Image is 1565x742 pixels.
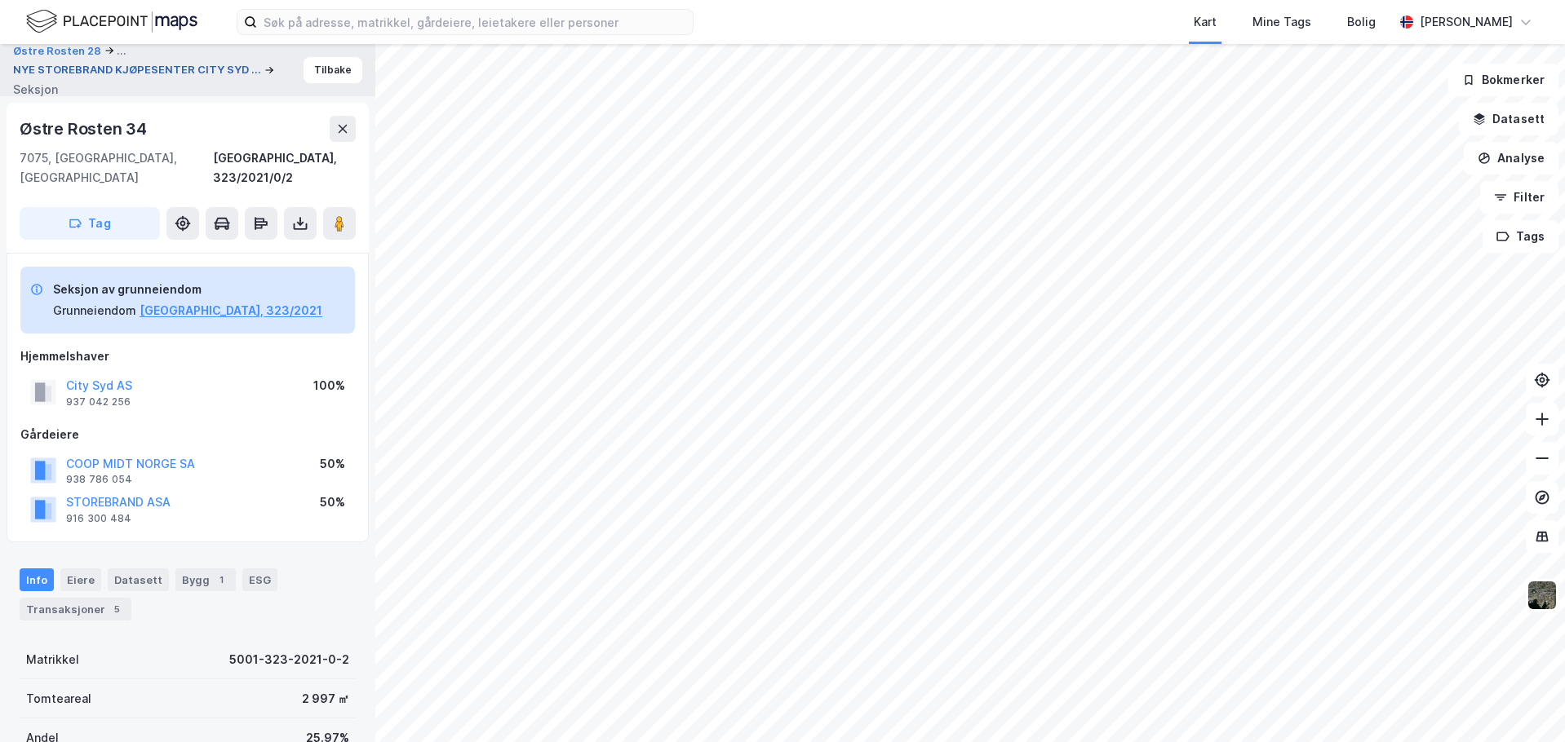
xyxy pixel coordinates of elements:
[140,301,322,320] button: [GEOGRAPHIC_DATA], 323/2021
[20,347,355,366] div: Hjemmelshaver
[26,650,79,669] div: Matrikkel
[26,689,91,709] div: Tomteareal
[1347,12,1376,32] div: Bolig
[20,148,213,188] div: 7075, [GEOGRAPHIC_DATA], [GEOGRAPHIC_DATA]
[53,301,136,320] div: Grunneiendom
[320,492,345,512] div: 50%
[320,454,345,474] div: 50%
[1483,664,1565,742] iframe: Chat Widget
[302,689,349,709] div: 2 997 ㎡
[20,116,150,142] div: Østre Rosten 34
[1480,181,1558,214] button: Filter
[213,148,356,188] div: [GEOGRAPHIC_DATA], 323/2021/0/2
[20,568,54,591] div: Info
[175,568,236,591] div: Bygg
[13,62,264,78] button: NYE STOREBRAND KJØPESENTER CITY SYD ...
[213,572,229,588] div: 1
[117,41,126,60] div: ...
[1527,580,1558,611] img: 9k=
[109,601,125,617] div: 5
[1194,12,1217,32] div: Kart
[1420,12,1513,32] div: [PERSON_NAME]
[66,512,131,525] div: 916 300 484
[66,473,132,486] div: 938 786 054
[257,10,693,34] input: Søk på adresse, matrikkel, gårdeiere, leietakere eller personer
[13,80,58,99] div: Seksjon
[1459,103,1558,135] button: Datasett
[313,376,345,395] div: 100%
[1464,142,1558,174] button: Analyse
[242,568,277,591] div: ESG
[53,280,322,299] div: Seksjon av grunneiendom
[304,57,362,83] button: Tilbake
[13,41,104,60] button: Østre Rosten 28
[20,425,355,444] div: Gårdeiere
[229,650,349,669] div: 5001-323-2021-0-2
[1448,64,1558,96] button: Bokmerker
[1483,220,1558,253] button: Tags
[20,207,160,240] button: Tag
[66,395,131,409] div: 937 042 256
[1252,12,1311,32] div: Mine Tags
[20,598,131,621] div: Transaksjoner
[60,568,101,591] div: Eiere
[108,568,169,591] div: Datasett
[26,7,197,36] img: logo.f888ab2527a4732fd821a326f86c7f29.svg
